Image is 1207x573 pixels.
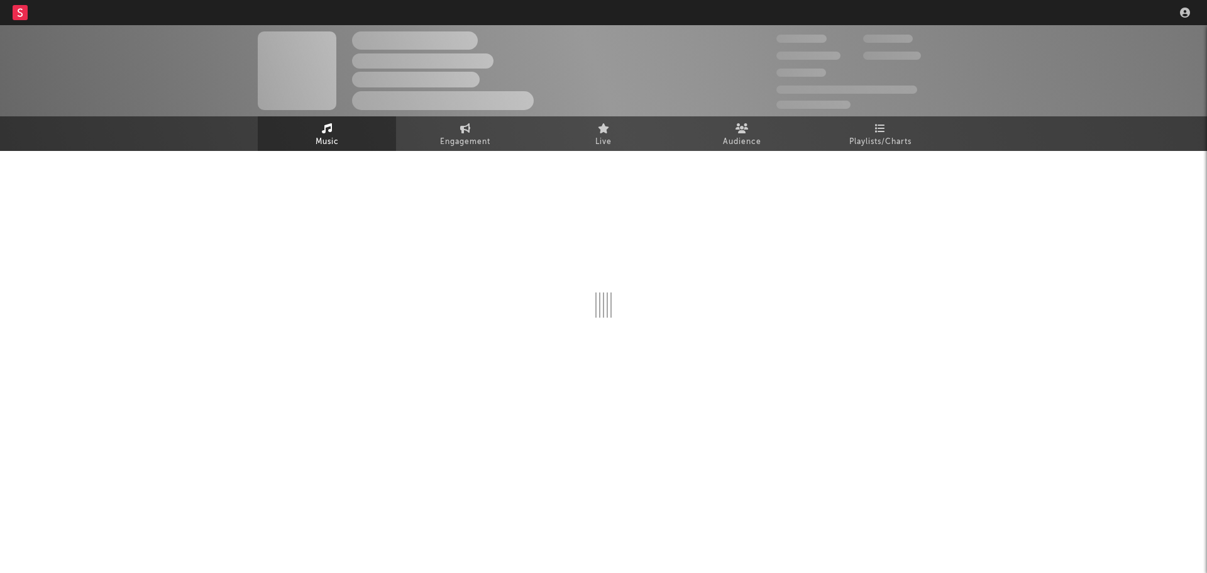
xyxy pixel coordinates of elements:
span: 50,000,000 [776,52,840,60]
a: Audience [673,116,811,151]
span: 50,000,000 Monthly Listeners [776,86,917,94]
a: Playlists/Charts [811,116,949,151]
span: Engagement [440,135,490,150]
span: Live [595,135,612,150]
a: Music [258,116,396,151]
span: 300,000 [776,35,827,43]
span: 100,000 [776,69,826,77]
span: Audience [723,135,761,150]
span: Music [316,135,339,150]
a: Engagement [396,116,534,151]
a: Live [534,116,673,151]
span: Playlists/Charts [849,135,912,150]
span: 100,000 [863,35,913,43]
span: Jump Score: 85.0 [776,101,851,109]
span: 1,000,000 [863,52,921,60]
